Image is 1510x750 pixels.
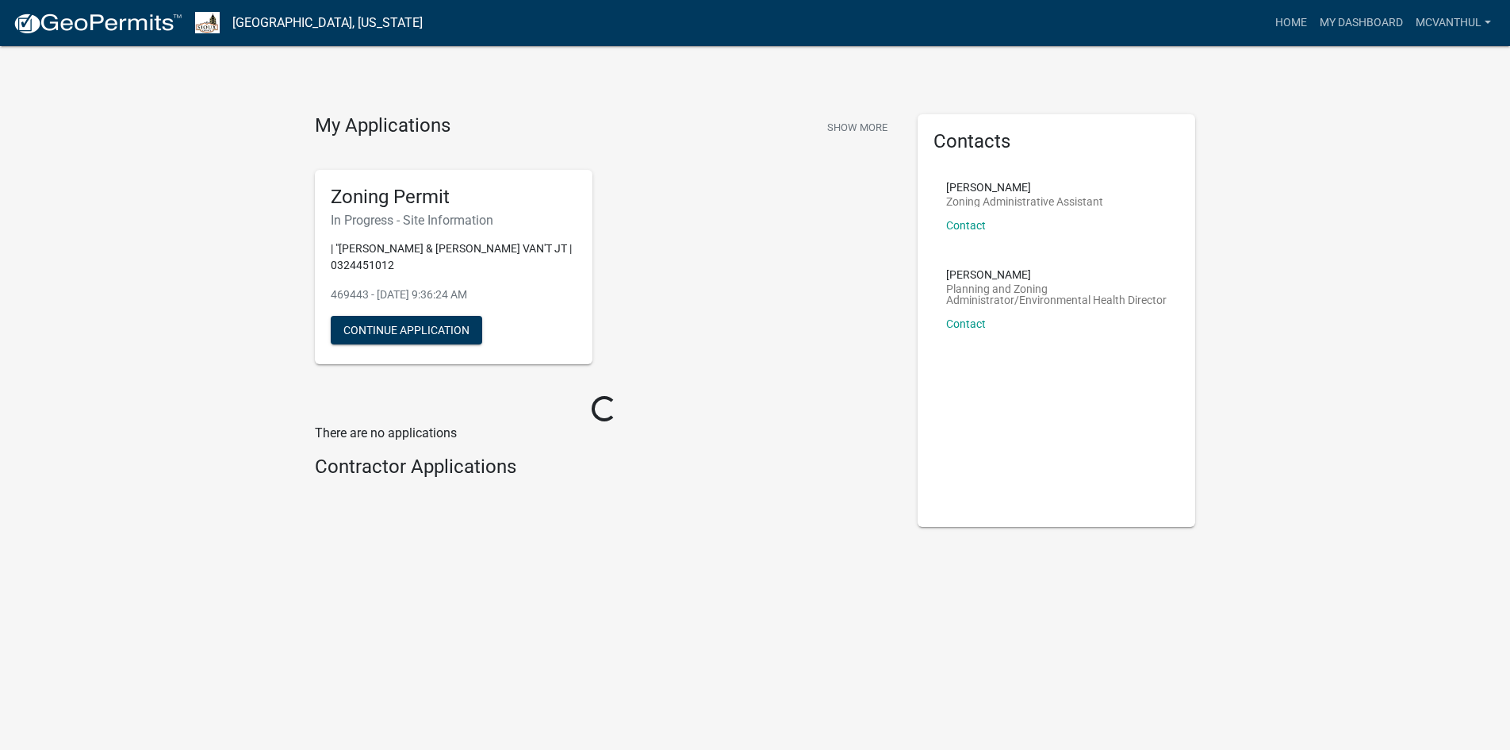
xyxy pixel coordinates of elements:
p: There are no applications [315,424,894,443]
button: Show More [821,114,894,140]
p: [PERSON_NAME] [946,182,1103,193]
a: mcvanthul [1409,8,1497,38]
img: Sioux County, Iowa [195,12,220,33]
h4: My Applications [315,114,450,138]
wm-workflow-list-section: Contractor Applications [315,456,894,485]
p: | "[PERSON_NAME] & [PERSON_NAME] VAN'T JT | 0324451012 [331,240,577,274]
a: Contact [946,317,986,330]
h6: In Progress - Site Information [331,213,577,228]
button: Continue Application [331,316,482,344]
p: Zoning Administrative Assistant [946,196,1103,207]
p: [PERSON_NAME] [946,269,1167,280]
h5: Zoning Permit [331,186,577,209]
p: 469443 - [DATE] 9:36:24 AM [331,287,577,303]
a: [GEOGRAPHIC_DATA], [US_STATE] [232,10,423,37]
h5: Contacts [933,130,1179,153]
a: Contact [946,219,986,232]
a: My Dashboard [1313,8,1409,38]
a: Home [1269,8,1313,38]
p: Planning and Zoning Administrator/Environmental Health Director [946,283,1167,306]
h4: Contractor Applications [315,456,894,479]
